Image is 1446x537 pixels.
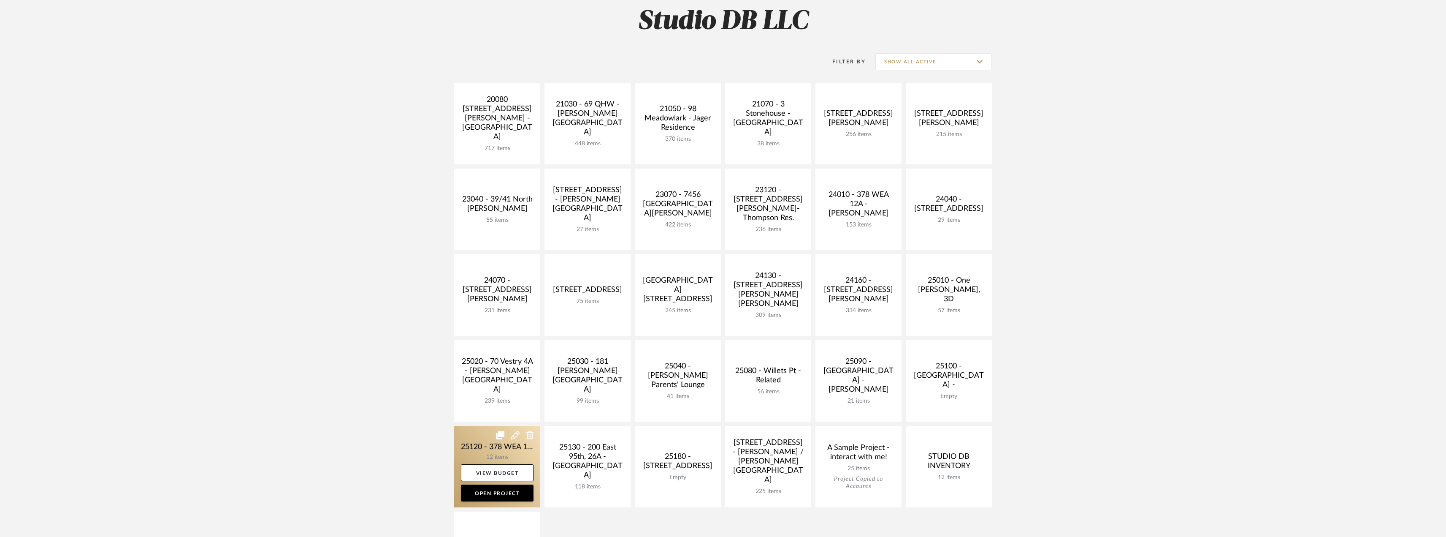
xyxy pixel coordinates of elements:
[642,474,714,481] div: Empty
[732,366,804,388] div: 25080 - Willets Pt - Related
[732,226,804,233] div: 236 items
[642,452,714,474] div: 25180 - [STREET_ADDRESS]
[732,100,804,140] div: 21070 - 3 Stonehouse - [GEOGRAPHIC_DATA]
[642,221,714,229] div: 422 items
[461,357,533,398] div: 25020 - 70 Vestry 4A - [PERSON_NAME][GEOGRAPHIC_DATA]
[913,217,985,224] div: 29 items
[551,357,624,398] div: 25030 - 181 [PERSON_NAME][GEOGRAPHIC_DATA]
[461,217,533,224] div: 55 items
[461,398,533,405] div: 239 items
[913,307,985,314] div: 57 items
[642,393,714,400] div: 41 items
[913,276,985,307] div: 25010 - One [PERSON_NAME], 3D
[732,271,804,312] div: 24130 - [STREET_ADDRESS][PERSON_NAME][PERSON_NAME]
[551,226,624,233] div: 27 items
[461,464,533,481] a: View Budget
[732,388,804,395] div: 56 items
[551,443,624,483] div: 25130 - 200 East 95th, 26A - [GEOGRAPHIC_DATA]
[461,95,533,145] div: 20080 [STREET_ADDRESS][PERSON_NAME] - [GEOGRAPHIC_DATA]
[732,488,804,495] div: 225 items
[551,298,624,305] div: 75 items
[419,6,1027,38] h2: Studio DB LLC
[913,131,985,138] div: 215 items
[913,109,985,131] div: [STREET_ADDRESS][PERSON_NAME]
[913,195,985,217] div: 24040 - [STREET_ADDRESS]
[913,452,985,474] div: STUDIO DB INVENTORY
[913,362,985,393] div: 25100 - [GEOGRAPHIC_DATA] -
[642,276,714,307] div: [GEOGRAPHIC_DATA][STREET_ADDRESS]
[642,307,714,314] div: 245 items
[461,276,533,307] div: 24070 - [STREET_ADDRESS][PERSON_NAME]
[822,190,895,221] div: 24010 - 378 WEA 12A - [PERSON_NAME]
[822,465,895,472] div: 25 items
[913,474,985,481] div: 12 items
[822,221,895,229] div: 153 items
[642,362,714,393] div: 25040 - [PERSON_NAME] Parents' Lounge
[461,195,533,217] div: 23040 - 39/41 North [PERSON_NAME]
[461,485,533,502] a: Open Project
[642,136,714,143] div: 370 items
[551,185,624,226] div: [STREET_ADDRESS] - [PERSON_NAME][GEOGRAPHIC_DATA]
[551,140,624,147] div: 448 items
[822,307,895,314] div: 334 items
[551,398,624,405] div: 99 items
[642,190,714,221] div: 23070 - 7456 [GEOGRAPHIC_DATA][PERSON_NAME]
[732,312,804,319] div: 309 items
[642,104,714,136] div: 21050 - 98 Meadowlark - Jager Residence
[732,140,804,147] div: 38 items
[461,307,533,314] div: 231 items
[732,185,804,226] div: 23120 - [STREET_ADDRESS][PERSON_NAME]-Thompson Res.
[822,276,895,307] div: 24160 - [STREET_ADDRESS][PERSON_NAME]
[822,131,895,138] div: 256 items
[822,398,895,405] div: 21 items
[821,57,866,66] div: Filter By
[822,109,895,131] div: [STREET_ADDRESS][PERSON_NAME]
[822,476,895,490] div: Project Copied to Accounts
[551,100,624,140] div: 21030 - 69 QHW - [PERSON_NAME][GEOGRAPHIC_DATA]
[732,438,804,488] div: [STREET_ADDRESS] - [PERSON_NAME] / [PERSON_NAME][GEOGRAPHIC_DATA]
[551,483,624,491] div: 118 items
[551,285,624,298] div: [STREET_ADDRESS]
[461,145,533,152] div: 717 items
[822,443,895,465] div: A Sample Project - interact with me!
[822,357,895,398] div: 25090 - [GEOGRAPHIC_DATA] - [PERSON_NAME]
[913,393,985,400] div: Empty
